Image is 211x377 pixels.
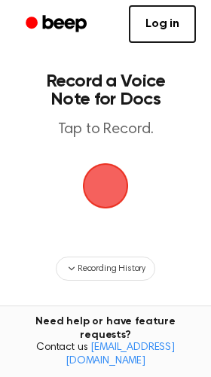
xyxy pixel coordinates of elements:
[129,5,196,43] a: Log in
[15,10,100,39] a: Beep
[9,342,202,368] span: Contact us
[27,72,184,108] h1: Record a Voice Note for Docs
[66,342,175,366] a: [EMAIL_ADDRESS][DOMAIN_NAME]
[78,262,145,275] span: Recording History
[83,163,128,208] img: Beep Logo
[27,120,184,139] p: Tap to Record.
[56,257,155,281] button: Recording History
